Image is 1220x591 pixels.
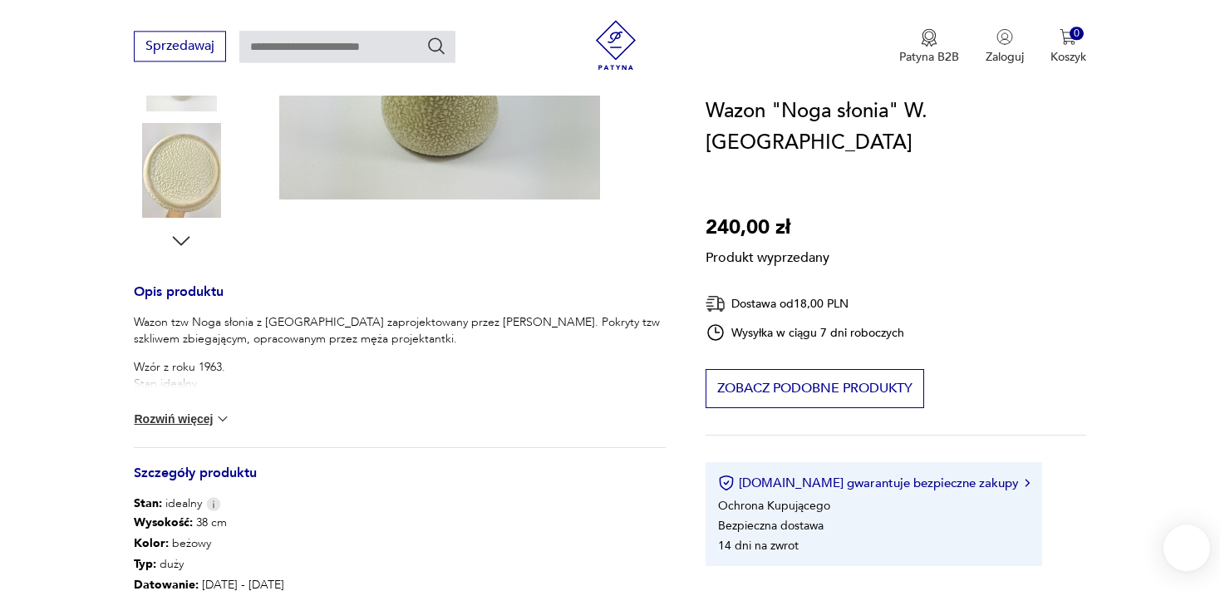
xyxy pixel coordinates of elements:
[986,49,1024,65] p: Zaloguj
[718,475,735,491] img: Ikona certyfikatu
[1163,525,1210,571] iframe: Smartsupp widget button
[134,287,665,314] h3: Opis produktu
[134,495,202,512] span: idealny
[996,28,1013,45] img: Ikonka użytkownika
[1050,28,1086,65] button: 0Koszyk
[718,498,830,514] li: Ochrona Kupującego
[134,468,665,495] h3: Szczegóły produktu
[134,314,665,347] p: Wazon tzw Noga słonia z [GEOGRAPHIC_DATA] zaprojektowany przez [PERSON_NAME]. Pokryty tzw szkliwe...
[706,293,905,314] div: Dostawa od 18,00 PLN
[591,20,641,70] img: Patyna - sklep z meblami i dekoracjami vintage
[1060,28,1076,45] img: Ikona koszyka
[1050,49,1086,65] p: Koszyk
[718,538,799,554] li: 14 dni na zwrot
[214,411,231,427] img: chevron down
[134,42,226,53] a: Sprzedawaj
[986,28,1024,65] button: Zaloguj
[706,212,829,244] p: 240,00 zł
[706,293,726,314] img: Ikona dostawy
[134,556,156,572] b: Typ :
[899,49,959,65] p: Patyna B2B
[134,554,422,574] p: duży
[1070,27,1084,41] div: 0
[426,36,446,56] button: Szukaj
[1025,479,1030,487] img: Ikona strzałki w prawo
[134,495,162,511] b: Stan:
[134,359,665,409] p: Wzór z roku 1963. Stan idealny. Wymiary: wysokość 38 cm, średnica podstawy 16 cm ,wlew 14 cm
[134,512,422,533] p: 38 cm
[134,533,422,554] p: beżowy
[718,475,1030,491] button: [DOMAIN_NAME] gwarantuje bezpieczne zakupy
[134,31,226,62] button: Sprzedawaj
[134,411,230,427] button: Rozwiń więcej
[899,28,959,65] a: Ikona medaluPatyna B2B
[706,244,829,267] p: Produkt wyprzedany
[134,535,169,551] b: Kolor:
[206,497,221,511] img: Info icon
[706,96,1086,159] h1: Wazon "Noga słonia" W. [GEOGRAPHIC_DATA]
[899,28,959,65] button: Patyna B2B
[134,515,193,530] b: Wysokość :
[706,323,905,342] div: Wysyłka w ciągu 7 dni roboczych
[921,28,937,47] img: Ikona medalu
[718,518,824,534] li: Bezpieczna dostawa
[706,369,924,408] button: Zobacz podobne produkty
